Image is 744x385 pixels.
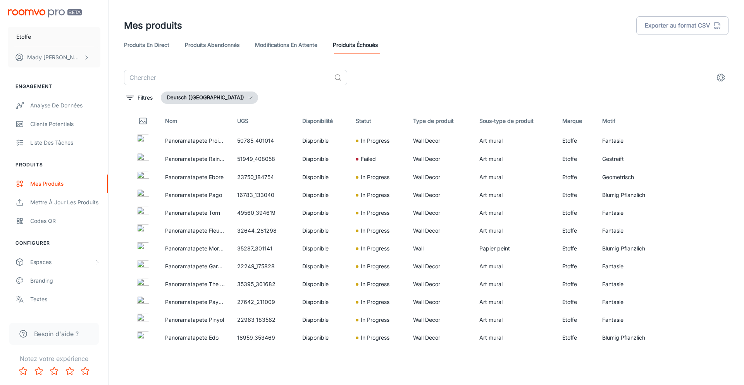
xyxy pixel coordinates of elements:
[124,36,169,54] a: Produits en direct
[30,138,100,147] div: Liste des tâches
[165,209,225,217] p: Panoramatapete Torn
[596,329,665,347] td: Blumig Pflanzlich
[165,191,225,199] p: Panoramatapete Pago
[165,136,225,145] p: Panoramatapete Proiezioni
[407,311,473,329] td: Wall Decor
[556,347,596,364] td: Etoffe
[296,329,350,347] td: Disponible
[556,168,596,186] td: Etoffe
[165,298,225,306] p: Panoramatapete Paysage Chinois
[407,347,473,364] td: Wall Decor
[138,116,148,126] svg: Thumbnail
[231,293,296,311] td: 27642_211009
[231,347,296,364] td: 14584_119153
[296,293,350,311] td: Disponible
[231,186,296,204] td: 16783_133040
[296,257,350,275] td: Disponible
[333,36,378,54] a: Proiduits Échoués
[231,110,296,132] th: UGS
[596,293,665,311] td: Fantasie
[255,36,317,54] a: Modifications en attente
[556,204,596,222] td: Etoffe
[473,204,556,222] td: Art mural
[596,257,665,275] td: Fantasie
[361,333,389,342] p: In Progress
[159,110,231,132] th: Nom
[296,132,350,150] td: Disponible
[30,258,94,266] div: Espaces
[556,222,596,240] td: Etoffe
[473,240,556,257] td: Papier peint
[556,150,596,168] td: Etoffe
[296,275,350,293] td: Disponible
[407,110,473,132] th: Type de produit
[6,354,102,363] p: Notez votre expérience
[161,92,258,104] button: Deutsch ([GEOGRAPHIC_DATA])
[30,198,100,207] div: Mettre à jour les produits
[556,275,596,293] td: Etoffe
[596,240,665,257] td: Blumig Pflanzlich
[27,53,82,62] p: Mady [PERSON_NAME]
[361,173,389,181] p: In Progress
[138,93,153,102] p: Filtres
[407,329,473,347] td: Wall Decor
[596,150,665,168] td: Gestreift
[361,226,389,235] p: In Progress
[165,316,225,324] p: Panoramatapete Pinyol
[62,363,77,379] button: Rate 4 star
[556,110,596,132] th: Marque
[556,257,596,275] td: Etoffe
[556,186,596,204] td: Etoffe
[407,132,473,150] td: Wall Decor
[407,186,473,204] td: Wall Decor
[296,186,350,204] td: Disponible
[596,168,665,186] td: Geometrisch
[556,240,596,257] td: Etoffe
[31,363,46,379] button: Rate 2 star
[34,329,79,338] span: Besoin d'aide ?
[473,132,556,150] td: Art mural
[124,19,182,33] h1: Mes produits
[296,204,350,222] td: Disponible
[296,150,350,168] td: Disponible
[407,293,473,311] td: Wall Decor
[185,36,239,54] a: Produits abandonnés
[30,217,100,225] div: Codes QR
[473,329,556,347] td: Art mural
[361,298,389,306] p: In Progress
[30,101,100,110] div: Analyse de données
[8,27,100,47] button: Etoffe
[407,222,473,240] td: Wall Decor
[596,110,665,132] th: Motif
[296,347,350,364] td: Disponible
[596,186,665,204] td: Blumig Pflanzlich
[473,222,556,240] td: Art mural
[16,33,31,41] p: Etoffe
[407,240,473,257] td: Wall
[296,222,350,240] td: Disponible
[407,204,473,222] td: Wall Decor
[296,110,350,132] th: Disponibilité
[556,329,596,347] td: Etoffe
[231,329,296,347] td: 18959_353469
[124,70,331,85] input: Chercher
[361,155,376,163] p: Failed
[407,150,473,168] td: Wall Decor
[636,16,728,35] button: Exporter au format CSV
[596,275,665,293] td: Fantasie
[556,132,596,150] td: Etoffe
[473,347,556,364] td: Art mural
[296,311,350,329] td: Disponible
[473,110,556,132] th: Sous-type de produit
[361,191,389,199] p: In Progress
[556,293,596,311] td: Etoffe
[596,347,665,364] td: Blumig Pflanzlich
[30,180,100,188] div: Mes produits
[231,168,296,186] td: 23750_184754
[231,275,296,293] td: 35395_301682
[165,333,225,342] p: Panoramatapete Edo
[473,311,556,329] td: Art mural
[350,110,407,132] th: Statut
[473,275,556,293] td: Art mural
[231,132,296,150] td: 50785_401014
